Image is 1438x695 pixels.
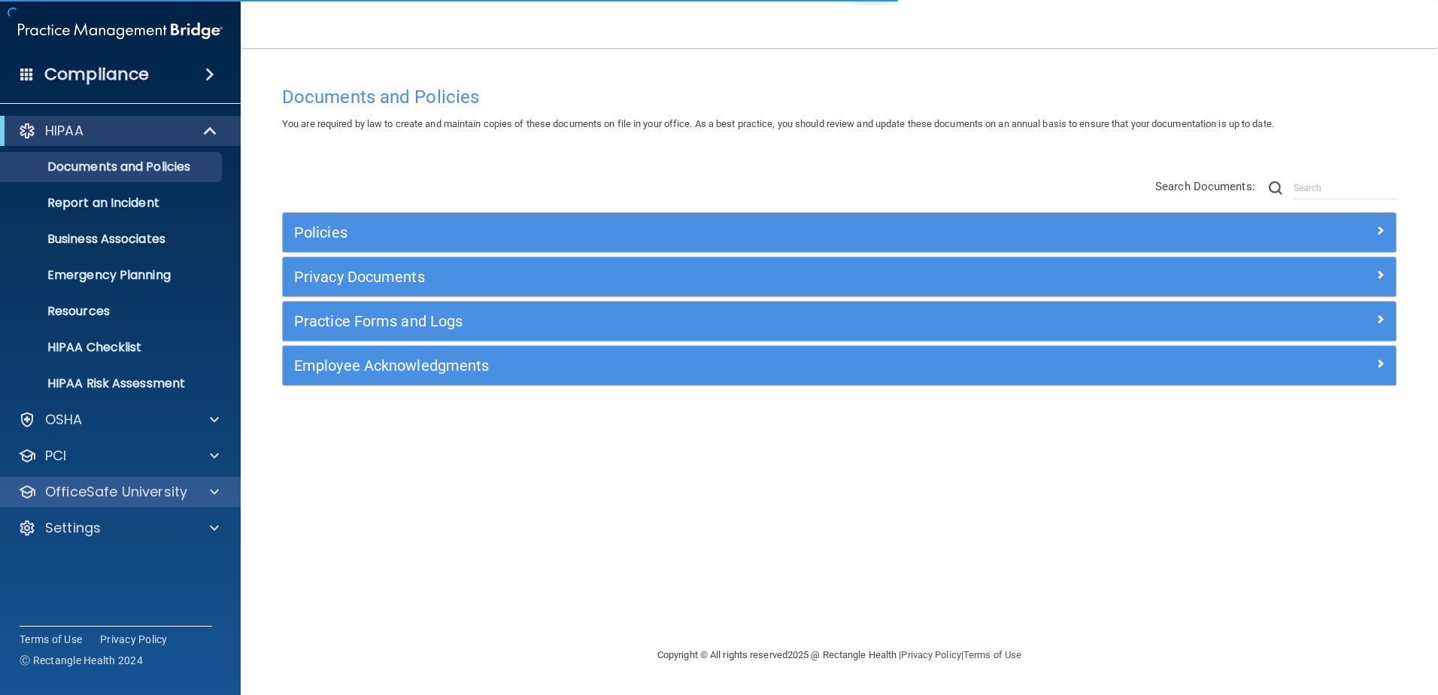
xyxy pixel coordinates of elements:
iframe: Drift Widget Chat Controller [1178,588,1420,648]
p: Emergency Planning [10,268,215,283]
img: PMB logo [18,16,223,46]
a: Policies [294,220,1385,244]
p: PCI [45,447,66,465]
a: Employee Acknowledgments [294,354,1385,378]
div: Copyright © All rights reserved 2025 @ Rectangle Health | | [565,631,1114,679]
a: Privacy Documents [294,265,1385,289]
h5: Employee Acknowledgments [294,357,1106,374]
p: Business Associates [10,232,215,247]
p: Documents and Policies [10,159,215,175]
a: Privacy Policy [901,649,960,660]
h5: Practice Forms and Logs [294,313,1106,329]
h4: Documents and Policies [282,87,1397,107]
span: You are required by law to create and maintain copies of these documents on file in your office. ... [282,118,1274,129]
a: Settings [18,519,219,537]
span: Ⓒ Rectangle Health 2024 [20,653,143,668]
a: Practice Forms and Logs [294,309,1385,333]
input: Search [1294,177,1397,199]
img: ic-search.3b580494.png [1269,181,1282,195]
a: PCI [18,447,219,465]
a: Terms of Use [963,649,1021,660]
h5: Privacy Documents [294,269,1106,285]
p: OSHA [45,411,83,429]
p: Settings [45,519,101,537]
p: Resources [10,304,215,319]
a: Terms of Use [20,632,82,647]
p: Report an Incident [10,196,215,211]
a: OfficeSafe University [18,483,219,501]
span: Search Documents: [1155,180,1255,193]
p: OfficeSafe University [45,483,187,501]
a: Privacy Policy [100,632,168,647]
p: HIPAA Risk Assessment [10,376,215,391]
p: HIPAA [45,122,83,140]
h4: Compliance [44,64,149,85]
h5: Policies [294,224,1106,241]
a: HIPAA [18,122,218,140]
p: HIPAA Checklist [10,340,215,355]
a: OSHA [18,411,219,429]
